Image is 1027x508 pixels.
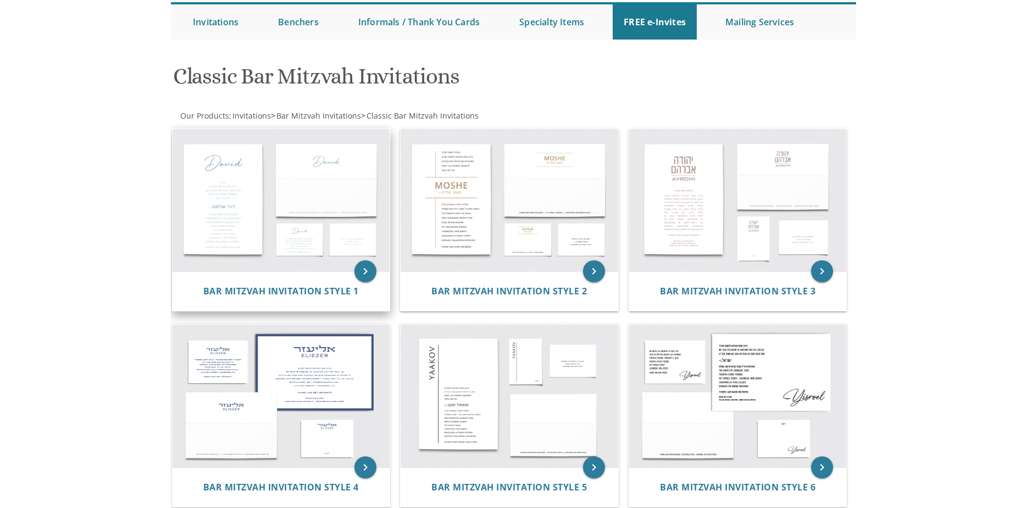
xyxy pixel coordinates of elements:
h1: Classic Bar Mitzvah Invitations [173,64,621,97]
a: Bar Mitzvah Invitation Style 2 [431,286,587,297]
span: Classic Bar Mitzvah Invitations [367,110,479,121]
span: Bar Mitzvah Invitation Style 3 [660,285,815,297]
a: keyboard_arrow_right [354,260,376,282]
a: Bar Mitzvah Invitation Style 3 [660,286,815,297]
a: Classic Bar Mitzvah Invitations [365,110,479,121]
span: Invitations [232,110,271,121]
a: Bar Mitzvah Invitations [275,110,361,121]
span: Bar Mitzvah Invitation Style 5 [431,481,587,493]
span: Bar Mitzvah Invitation Style 6 [660,481,815,493]
a: Bar Mitzvah Invitation Style 5 [431,482,587,493]
span: > [271,110,361,121]
a: Bar Mitzvah Invitation Style 1 [203,286,359,297]
span: Bar Mitzvah Invitations [276,110,361,121]
a: FREE e-Invites [613,4,697,40]
a: Bar Mitzvah Invitation Style 6 [660,482,815,493]
img: Bar Mitzvah Invitation Style 3 [629,129,847,272]
a: Bar Mitzvah Invitation Style 4 [203,482,359,493]
span: > [361,110,479,121]
a: Mailing Services [714,4,805,40]
div: : [171,110,514,121]
a: Informals / Thank You Cards [347,4,491,40]
a: Specialty Items [508,4,595,40]
a: keyboard_arrow_right [811,456,833,478]
img: Bar Mitzvah Invitation Style 2 [401,129,618,272]
a: Invitations [231,110,271,121]
span: Bar Mitzvah Invitation Style 4 [203,481,359,493]
a: Invitations [182,4,249,40]
img: Bar Mitzvah Invitation Style 1 [173,129,390,272]
a: keyboard_arrow_right [354,456,376,478]
img: Bar Mitzvah Invitation Style 5 [401,325,618,467]
img: Bar Mitzvah Invitation Style 4 [173,325,390,467]
a: keyboard_arrow_right [583,456,605,478]
a: keyboard_arrow_right [811,260,833,282]
a: keyboard_arrow_right [583,260,605,282]
img: Bar Mitzvah Invitation Style 6 [629,325,847,467]
span: Bar Mitzvah Invitation Style 2 [431,285,587,297]
a: Our Products [179,110,229,121]
a: Benchers [267,4,330,40]
span: Bar Mitzvah Invitation Style 1 [203,285,359,297]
